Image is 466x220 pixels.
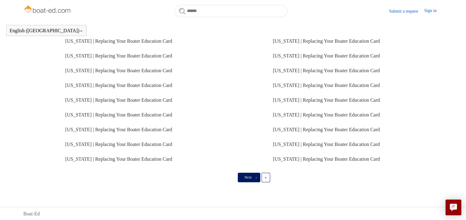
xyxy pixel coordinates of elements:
[273,142,380,147] a: [US_STATE] | Replacing Your Boater Education Card
[65,83,172,88] a: [US_STATE] | Replacing Your Boater Education Card
[273,83,380,88] a: [US_STATE] | Replacing Your Boater Education Card
[174,5,287,17] input: Search
[23,4,72,16] img: Boat-Ed Help Center home page
[23,210,40,218] a: Boat-Ed
[265,175,267,179] span: »
[244,175,251,179] span: Next
[273,53,380,58] a: [US_STATE] | Replacing Your Boater Education Card
[273,38,380,44] a: [US_STATE] | Replacing Your Boater Education Card
[65,127,172,132] a: [US_STATE] | Replacing Your Boater Education Card
[273,68,380,73] a: [US_STATE] | Replacing Your Boater Education Card
[238,173,260,182] a: Next
[273,127,380,132] a: [US_STATE] | Replacing Your Boater Education Card
[273,156,380,162] a: [US_STATE] | Replacing Your Boater Education Card
[65,53,172,58] a: [US_STATE] | Replacing Your Boater Education Card
[65,142,172,147] a: [US_STATE] | Replacing Your Boater Education Card
[65,38,172,44] a: [US_STATE] | Replacing Your Boater Education Card
[65,156,172,162] a: [US_STATE] | Replacing Your Boater Education Card
[445,199,461,215] button: Live chat
[10,28,83,33] button: English ([GEOGRAPHIC_DATA])
[389,8,424,14] a: Submit a request
[65,112,172,117] a: [US_STATE] | Replacing Your Boater Education Card
[256,175,257,179] span: ›
[273,112,380,117] a: [US_STATE] | Replacing Your Boater Education Card
[65,68,172,73] a: [US_STATE] | Replacing Your Boater Education Card
[65,97,172,103] a: [US_STATE] | Replacing Your Boater Education Card
[273,97,380,103] a: [US_STATE] | Replacing Your Boater Education Card
[424,7,443,15] a: Sign in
